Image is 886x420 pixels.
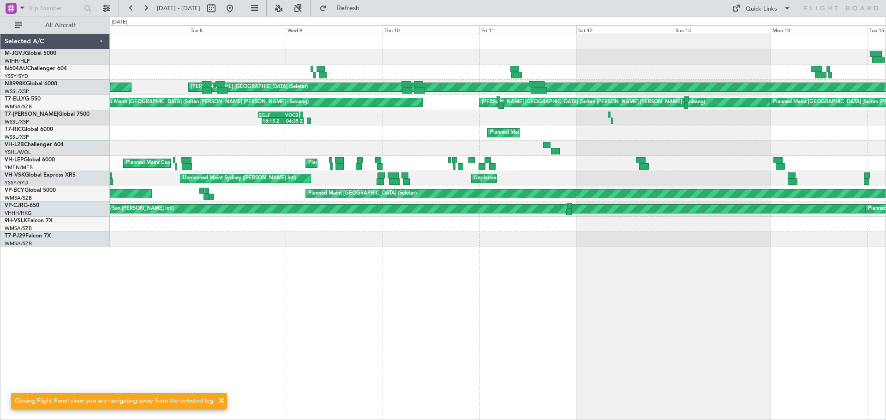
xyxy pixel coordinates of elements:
[5,240,32,247] a: WMSA/SZB
[183,172,296,185] div: Unplanned Maint Sydney ([PERSON_NAME] Intl)
[474,172,587,185] div: Unplanned Maint Sydney ([PERSON_NAME] Intl)
[5,112,58,117] span: T7-[PERSON_NAME]
[5,210,32,217] a: VHHH/HKG
[479,25,576,34] div: Fri 11
[576,25,673,34] div: Sat 12
[279,112,298,118] div: VOCB
[191,80,308,94] div: [PERSON_NAME] [GEOGRAPHIC_DATA] (Seletar)
[5,203,24,208] span: VP-CJR
[5,127,53,132] a: T7-RICGlobal 6000
[5,225,32,232] a: WMSA/SZB
[308,187,417,201] div: Planned Maint [GEOGRAPHIC_DATA] (Seletar)
[5,233,25,239] span: T7-PJ29
[5,51,25,56] span: M-JGVJ
[189,25,286,34] div: Tue 8
[5,73,28,80] a: YSSY/SYD
[5,51,56,56] a: M-JGVJGlobal 5000
[5,218,53,224] a: 9H-VSLKFalcon 7X
[5,134,29,141] a: WSSL/XSP
[5,142,24,148] span: VH-L2B
[126,156,184,170] div: Planned Maint Camarillo
[283,118,303,124] div: 04:35 Z
[5,142,64,148] a: VH-L2BChallenger 604
[5,81,26,87] span: N8998K
[5,88,29,95] a: WSSL/XSP
[157,4,200,12] span: [DATE] - [DATE]
[674,25,771,34] div: Sun 13
[5,157,55,163] a: VH-LEPGlobal 6000
[5,112,90,117] a: T7-[PERSON_NAME]Global 7500
[5,118,29,125] a: WSSL/XSP
[746,5,777,14] div: Quick Links
[94,95,309,109] div: Planned Maint [GEOGRAPHIC_DATA] (Sultan [PERSON_NAME] [PERSON_NAME] - Subang)
[24,22,97,29] span: All Aircraft
[308,156,485,170] div: Planned Maint [US_STATE][GEOGRAPHIC_DATA] ([PERSON_NAME] World)
[5,188,24,193] span: VP-BCY
[28,1,81,15] input: Trip Number
[490,126,599,140] div: Planned Maint [GEOGRAPHIC_DATA] (Seletar)
[771,25,868,34] div: Mon 14
[5,96,41,102] a: T7-ELLYG-550
[5,188,56,193] a: VP-BCYGlobal 5000
[5,233,51,239] a: T7-PJ29Falcon 7X
[5,149,31,156] a: YSHL/WOL
[91,25,188,34] div: Mon 7
[5,164,33,171] a: YMEN/MEB
[263,118,283,124] div: 18:15 Z
[5,103,32,110] a: WMSA/SZB
[5,66,27,71] span: N604AU
[15,396,213,406] div: Closing Flight Panel since you are navigating away from the selected leg
[112,18,127,26] div: [DATE]
[259,112,278,118] div: EGLF
[5,127,22,132] span: T7-RIC
[482,95,705,109] div: [PERSON_NAME] [GEOGRAPHIC_DATA] (Sultan [PERSON_NAME] [PERSON_NAME] - Subang)
[5,58,30,65] a: WIHH/HLP
[10,18,100,33] button: All Aircraft
[286,25,383,34] div: Wed 9
[5,203,39,208] a: VP-CJRG-650
[5,81,57,87] a: N8998KGlobal 6000
[5,195,32,201] a: WMSA/SZB
[5,96,25,102] span: T7-ELLY
[383,25,479,34] div: Thu 10
[5,66,67,71] a: N604AUChallenger 604
[5,172,25,178] span: VH-VSK
[329,5,368,12] span: Refresh
[315,1,371,16] button: Refresh
[5,172,76,178] a: VH-VSKGlobal Express XRS
[5,179,28,186] a: YSSY/SYD
[5,157,24,163] span: VH-LEP
[727,1,796,16] button: Quick Links
[5,218,27,224] span: 9H-VSLK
